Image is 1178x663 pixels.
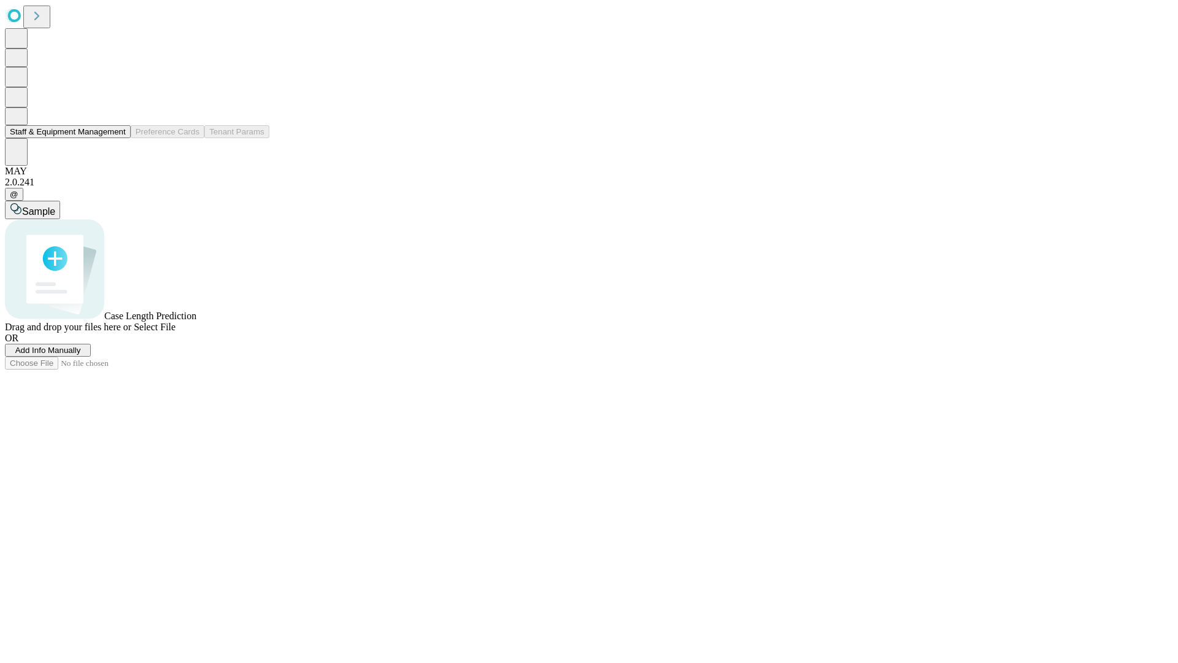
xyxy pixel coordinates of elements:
button: Staff & Equipment Management [5,125,131,138]
span: Add Info Manually [15,346,81,355]
span: @ [10,190,18,199]
button: Tenant Params [204,125,269,138]
span: OR [5,333,18,343]
div: 2.0.241 [5,177,1173,188]
span: Select File [134,322,175,332]
button: Sample [5,201,60,219]
button: @ [5,188,23,201]
button: Preference Cards [131,125,204,138]
button: Add Info Manually [5,344,91,357]
span: Case Length Prediction [104,311,196,321]
span: Drag and drop your files here or [5,322,131,332]
span: Sample [22,206,55,217]
div: MAY [5,166,1173,177]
